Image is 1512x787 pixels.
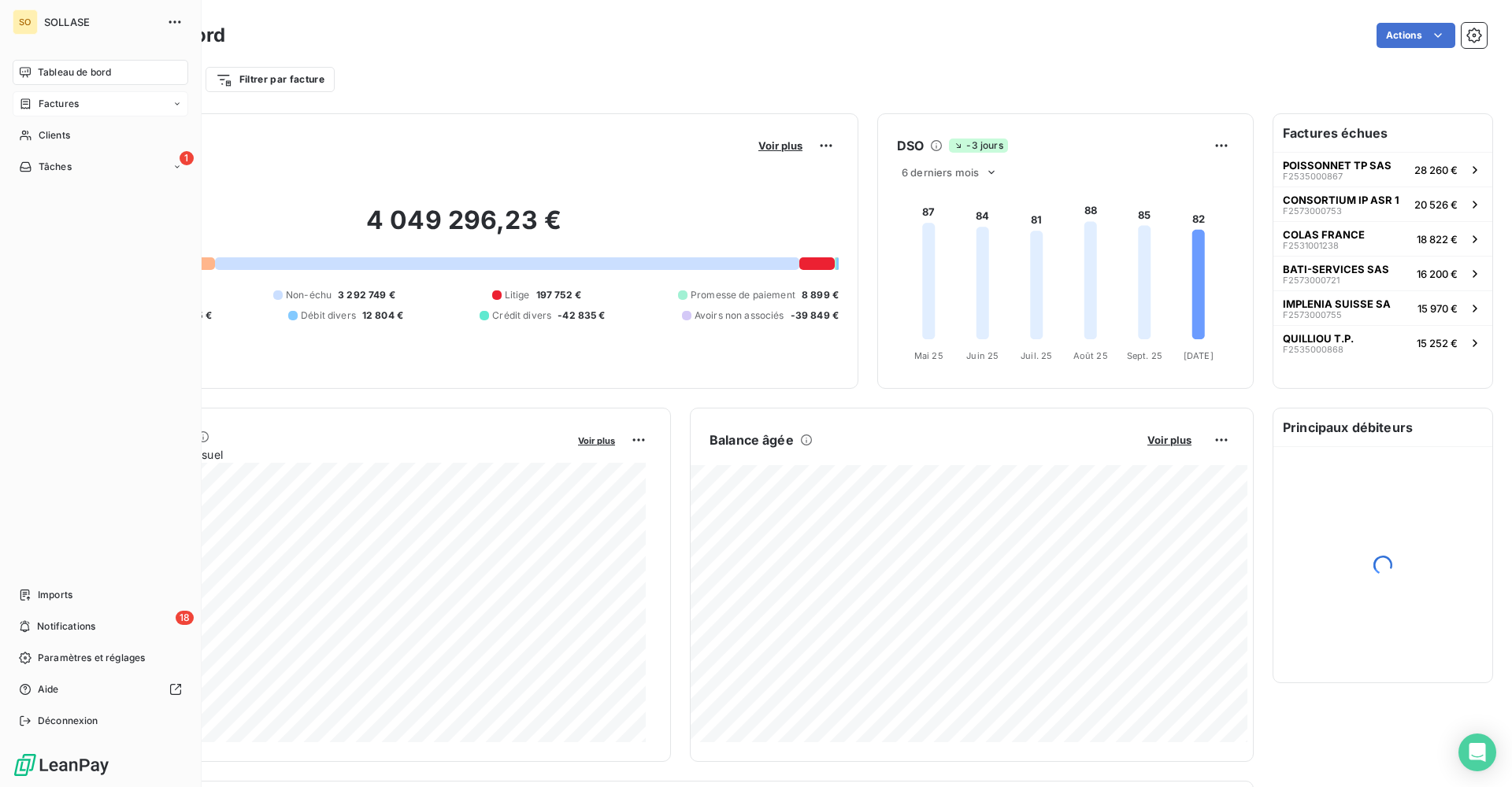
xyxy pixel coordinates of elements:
tspan: Juin 25 [966,350,999,361]
a: Aide [13,677,188,702]
span: -42 835 € [558,309,605,323]
span: Promesse de paiement [691,288,795,302]
span: F2535000868 [1283,345,1343,354]
span: Crédit divers [492,309,551,323]
span: Aide [38,682,59,696]
span: 8 899 € [802,288,839,302]
span: Avoirs non associés [695,309,784,323]
button: Voir plus [754,139,807,153]
span: Notifications [37,619,95,634]
span: 16 200 € [1417,268,1458,280]
img: Logo LeanPay [13,752,110,778]
span: 28 260 € [1414,164,1458,176]
h6: Principaux débiteurs [1273,408,1492,446]
div: SO [13,9,38,35]
span: Litige [505,288,530,302]
span: Voir plus [1147,434,1191,446]
button: Actions [1377,23,1455,48]
tspan: Mai 25 [914,350,943,361]
span: Clients [39,128,70,142]
span: 12 804 € [362,309,403,323]
span: F2535000867 [1283,172,1343,181]
span: -3 jours [949,139,1007,153]
span: Paramètres et réglages [38,651,145,665]
h6: Balance âgée [710,430,794,449]
span: F2531001238 [1283,241,1339,250]
span: POISSONNET TP SAS [1283,159,1392,172]
button: QUILLIOU T.P.F253500086815 252 € [1273,325,1492,360]
button: Filtrer par facture [206,67,335,92]
button: BATI-SERVICES SASF257300072116 200 € [1273,256,1492,290]
span: Tâches [39,160,72,174]
span: 1 [180,151,194,165]
span: 197 752 € [536,288,581,302]
span: Déconnexion [38,714,98,728]
span: 3 292 749 € [338,288,395,302]
span: Tableau de bord [38,65,111,79]
button: Voir plus [573,433,620,447]
span: Imports [38,588,72,602]
span: -39 849 € [791,309,839,323]
span: F2573000721 [1283,275,1340,285]
h6: DSO [897,136,924,155]
span: Factures [39,97,79,111]
button: POISSONNET TP SASF253500086728 260 € [1273,152,1492,187]
span: Voir plus [758,139,802,152]
span: F2573000753 [1283,206,1342,216]
tspan: Sept. 25 [1127,350,1162,361]
tspan: Août 25 [1073,350,1108,361]
span: 18 [176,611,194,625]
span: Chiffre d'affaires mensuel [89,446,567,463]
tspan: Juil. 25 [1021,350,1052,361]
span: 18 822 € [1417,233,1458,246]
span: Non-échu [286,288,332,302]
span: Débit divers [301,309,356,323]
span: SOLLASE [44,16,157,28]
button: Voir plus [1143,433,1196,447]
span: QUILLIOU T.P. [1283,332,1354,345]
span: 6 derniers mois [902,166,979,179]
h6: Factures échues [1273,114,1492,152]
button: COLAS FRANCEF253100123818 822 € [1273,221,1492,256]
span: BATI-SERVICES SAS [1283,263,1389,275]
button: CONSORTIUM IP ASR 1F257300075320 526 € [1273,187,1492,221]
span: CONSORTIUM IP ASR 1 [1283,194,1399,206]
span: Voir plus [578,435,615,446]
button: IMPLENIA SUISSE SAF257300075515 970 € [1273,290,1492,325]
span: 15 970 € [1417,302,1458,315]
tspan: [DATE] [1184,350,1214,361]
span: COLAS FRANCE [1283,228,1365,241]
h2: 4 049 296,23 € [89,205,839,252]
span: 20 526 € [1414,198,1458,211]
div: Open Intercom Messenger [1458,733,1496,771]
span: 15 252 € [1417,337,1458,349]
span: IMPLENIA SUISSE SA [1283,297,1391,310]
span: F2573000755 [1283,310,1342,320]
